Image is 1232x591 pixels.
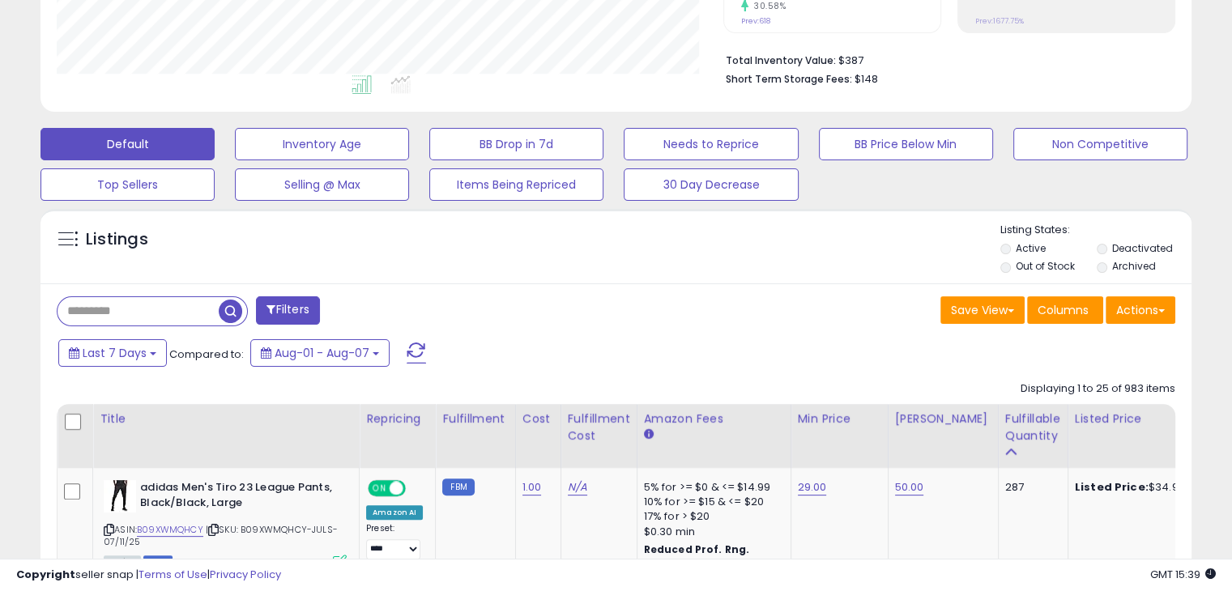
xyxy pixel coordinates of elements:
small: Amazon Fees. [644,427,654,442]
button: Inventory Age [235,128,409,160]
div: 10% for >= $15 & <= $20 [644,495,778,509]
div: 287 [1005,480,1055,495]
small: Prev: 1677.75% [975,16,1024,26]
div: Amazon AI [366,505,423,520]
span: OFF [403,482,429,495]
label: Active [1016,241,1046,255]
div: Displaying 1 to 25 of 983 items [1021,381,1175,397]
div: Fulfillable Quantity [1005,410,1061,444]
strong: Copyright [16,567,75,582]
button: Actions [1106,296,1175,324]
div: Fulfillment Cost [568,410,630,444]
p: Listing States: [1000,223,1192,238]
div: Amazon Fees [644,410,784,427]
span: ON [369,482,390,495]
div: 17% for > $20 [644,509,778,524]
span: | SKU: B09XWMQHCY-JULS-07/11/25 [104,523,338,547]
a: B09XWMQHCY [137,523,203,537]
div: Repricing [366,410,428,427]
button: Default [40,128,215,160]
div: Preset: [366,523,423,559]
small: FBM [442,478,474,495]
button: Selling @ Max [235,168,409,201]
button: Non Competitive [1013,128,1187,160]
b: Listed Price: [1075,479,1149,495]
button: Save View [940,296,1025,324]
span: $148 [855,71,878,87]
div: Listed Price [1075,410,1215,427]
small: Prev: 618 [741,16,770,26]
span: Columns [1038,302,1089,318]
span: Aug-01 - Aug-07 [275,345,369,361]
button: Needs to Reprice [624,128,798,160]
b: Reduced Prof. Rng. [644,542,750,556]
button: BB Price Below Min [819,128,993,160]
div: Cost [522,410,554,427]
button: Top Sellers [40,168,215,201]
div: Fulfillment [442,410,508,427]
div: ASIN: [104,480,347,567]
div: $34.95 [1075,480,1209,495]
span: 2025-08-15 15:39 GMT [1150,567,1216,582]
b: adidas Men's Tiro 23 League Pants, Black/Black, Large [140,480,337,514]
a: N/A [568,479,587,495]
div: Min Price [798,410,881,427]
span: Last 7 Days [83,345,147,361]
li: $387 [726,49,1163,69]
a: 29.00 [798,479,827,495]
h5: Listings [86,228,148,251]
label: Deactivated [1111,241,1172,255]
button: Columns [1027,296,1103,324]
label: Archived [1111,259,1155,273]
button: BB Drop in 7d [429,128,603,160]
img: 318ZfxSxYcL._SL40_.jpg [104,480,136,512]
div: Title [100,410,352,427]
div: [PERSON_NAME] [895,410,991,427]
span: Compared to: [169,347,244,362]
button: Filters [256,296,319,325]
div: $0.30 min [644,525,778,539]
div: 5% for >= $0 & <= $14.99 [644,480,778,495]
a: 1.00 [522,479,542,495]
button: Last 7 Days [58,339,167,367]
a: Terms of Use [139,567,207,582]
b: Short Term Storage Fees: [726,72,852,86]
a: Privacy Policy [210,567,281,582]
button: Items Being Repriced [429,168,603,201]
label: Out of Stock [1016,259,1075,273]
a: 50.00 [895,479,924,495]
div: seller snap | | [16,568,281,583]
b: Total Inventory Value: [726,53,836,67]
button: Aug-01 - Aug-07 [250,339,390,367]
button: 30 Day Decrease [624,168,798,201]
